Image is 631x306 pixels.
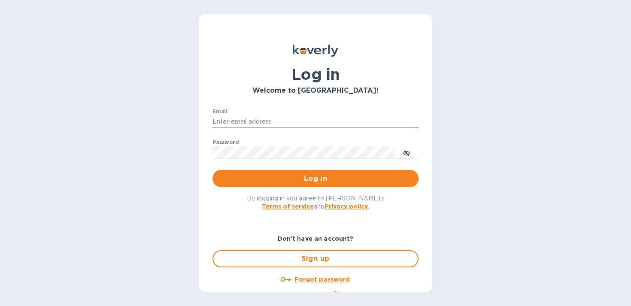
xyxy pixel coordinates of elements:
[23,50,30,57] img: tab_domain_overview_orange.svg
[212,170,419,187] button: Log in
[22,22,94,29] div: Domain: [DOMAIN_NAME]
[219,173,412,184] span: Log in
[212,140,239,145] label: Password
[247,195,385,210] span: By logging in you agree to [PERSON_NAME]'s and .
[220,254,411,264] span: Sign up
[85,50,92,57] img: tab_keywords_by_traffic_grey.svg
[325,203,368,210] a: Privacy policy
[294,276,350,283] u: Forgot password
[278,235,354,242] b: Don't have an account?
[293,45,338,57] img: Koverly
[14,22,21,29] img: website_grey.svg
[262,203,314,210] a: Terms of service
[212,250,419,267] button: Sign up
[212,87,419,95] h3: Welcome to [GEOGRAPHIC_DATA]!
[398,144,415,161] button: toggle password visibility
[24,14,42,21] div: v 4.0.25
[14,14,21,21] img: logo_orange.svg
[212,115,419,128] input: Enter email address
[212,65,419,83] h1: Log in
[212,109,228,114] label: Email
[95,51,145,56] div: Keywords by Traffic
[33,51,77,56] div: Domain Overview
